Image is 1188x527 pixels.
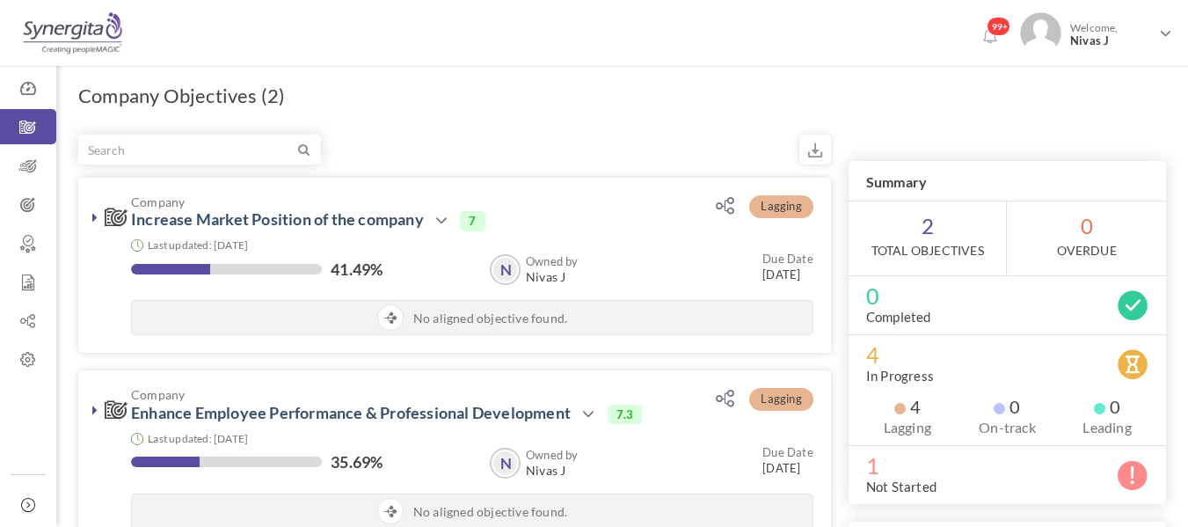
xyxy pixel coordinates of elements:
[966,419,1049,436] label: On-track
[131,388,664,401] span: Company
[866,419,949,436] label: Lagging
[994,398,1020,415] span: 0
[131,403,571,422] a: Enhance Employee Performance & Professional Development
[413,503,567,521] span: No aligned objective found.
[762,251,813,282] small: [DATE]
[608,405,643,424] span: 7.3
[526,448,579,462] b: Owned by
[526,464,579,478] span: Nivas J
[1057,242,1117,260] label: OverDue
[866,346,1148,363] span: 4
[413,310,567,327] span: No aligned objective found.
[148,432,248,445] small: Last updated: [DATE]
[866,367,934,384] label: In Progress
[866,457,1148,474] span: 1
[526,254,579,268] b: Owned by
[799,135,831,165] small: Export
[131,195,664,209] span: Company
[987,17,1010,36] span: 99+
[849,201,1007,275] span: 2
[1007,201,1166,275] span: 0
[79,135,295,164] input: Search
[1020,12,1061,54] img: Photo
[1061,12,1157,56] span: Welcome,
[871,242,984,260] label: Total Objectives
[1094,398,1120,415] span: 0
[866,287,1148,304] span: 0
[526,270,579,284] span: Nivas J
[20,11,125,55] img: Logo
[976,23,1004,51] a: Notifications
[1066,419,1148,436] label: Leading
[749,388,813,411] span: Lagging
[849,161,1166,201] h3: Summary
[894,398,921,415] span: 4
[492,256,519,283] a: N
[762,444,813,476] small: [DATE]
[78,84,285,108] h1: Company Objectives (2)
[331,260,383,278] label: 41.49%
[762,445,813,459] small: Due Date
[148,238,248,252] small: Last updated: [DATE]
[866,478,937,495] label: Not Started
[866,308,931,326] label: Completed
[749,195,813,218] span: Lagging
[331,453,383,471] label: 35.69%
[131,209,424,229] a: Increase Market Position of the company
[762,252,813,266] small: Due Date
[1070,34,1153,48] span: Nivas J
[492,450,519,477] a: N
[460,211,485,231] span: 7
[1013,5,1179,57] a: Photo Welcome,Nivas J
